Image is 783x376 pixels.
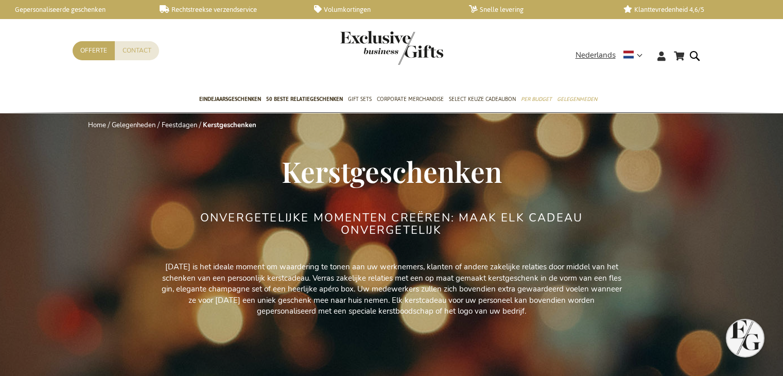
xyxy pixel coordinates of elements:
a: Gelegenheden [112,121,155,130]
a: Volumkortingen [314,5,452,14]
span: Nederlands [576,49,616,61]
span: Per Budget [521,94,552,105]
a: Gepersonaliseerde geschenken [5,5,143,14]
a: Offerte [73,41,115,60]
a: Rechtstreekse verzendservice [160,5,298,14]
p: [DATE] is het ideale moment om waardering te tonen aan uw werknemers, klanten of andere zakelijke... [160,262,623,317]
span: Gelegenheden [557,94,597,105]
span: Select Keuze Cadeaubon [449,94,516,105]
span: 50 beste relatiegeschenken [266,94,343,105]
div: Nederlands [576,49,649,61]
strong: Kerstgeschenken [203,121,256,130]
span: Kerstgeschenken [282,152,502,190]
img: Exclusive Business gifts logo [340,31,443,65]
span: Eindejaarsgeschenken [199,94,261,105]
a: store logo [340,31,392,65]
a: Snelle levering [469,5,607,14]
h2: ONVERGETELIJKE MOMENTEN CREËREN: MAAK ELK CADEAU ONVERGETELIJK [199,212,585,236]
a: Feestdagen [162,121,197,130]
a: Home [88,121,106,130]
a: Contact [115,41,159,60]
span: Corporate Merchandise [377,94,444,105]
a: Klanttevredenheid 4,6/5 [623,5,761,14]
span: Gift Sets [348,94,372,105]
